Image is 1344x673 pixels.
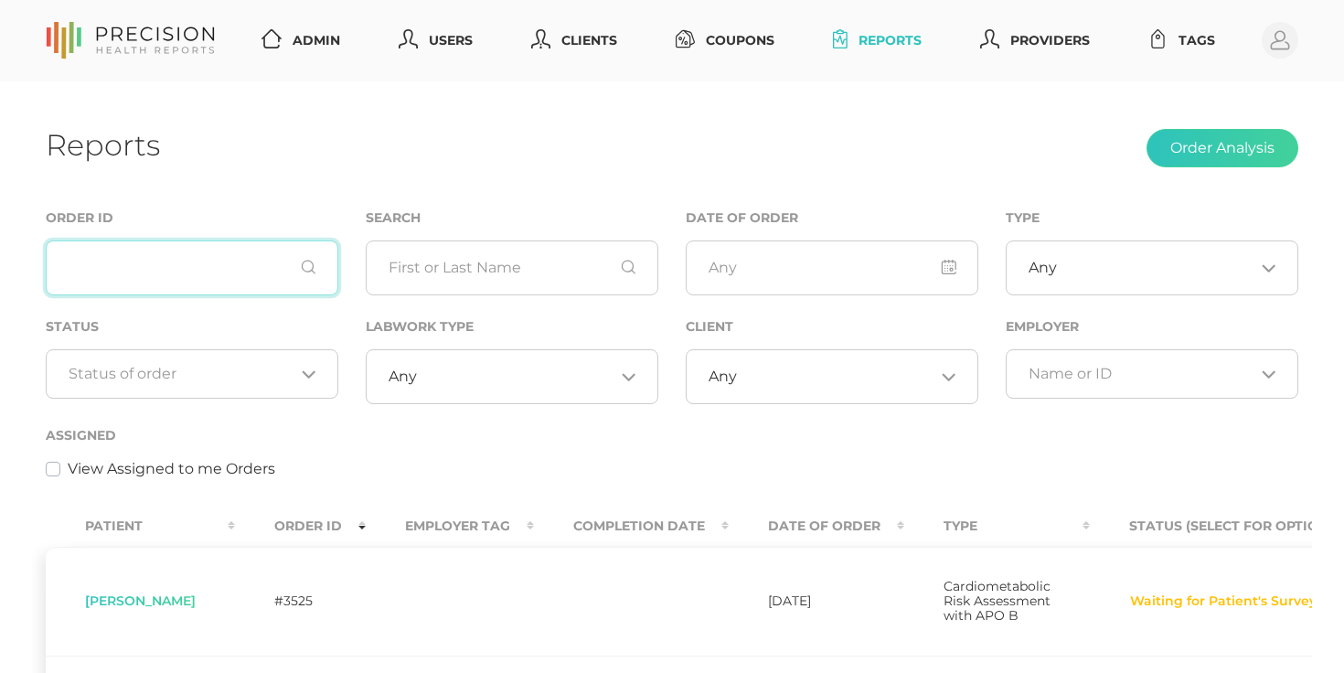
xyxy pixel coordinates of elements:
[46,240,338,295] input: Order ID
[46,428,116,443] label: Assigned
[1006,319,1079,335] label: Employer
[391,24,480,58] a: Users
[686,210,798,226] label: Date of Order
[1147,129,1298,167] button: Order Analysis
[709,368,737,386] span: Any
[1006,240,1298,295] div: Search for option
[686,240,978,295] input: Any
[668,24,782,58] a: Coupons
[235,547,366,656] td: #3525
[366,506,534,547] th: Employer Tag : activate to sort column ascending
[826,24,929,58] a: Reports
[46,210,113,226] label: Order ID
[686,349,978,404] div: Search for option
[389,368,417,386] span: Any
[46,506,235,547] th: Patient : activate to sort column ascending
[524,24,624,58] a: Clients
[1029,365,1254,383] input: Search for option
[366,240,658,295] input: First or Last Name
[366,210,421,226] label: Search
[46,319,99,335] label: Status
[366,319,474,335] label: Labwork Type
[729,506,904,547] th: Date Of Order : activate to sort column ascending
[235,506,366,547] th: Order ID : activate to sort column ascending
[686,319,733,335] label: Client
[534,506,729,547] th: Completion Date : activate to sort column ascending
[1006,210,1040,226] label: Type
[1141,24,1222,58] a: Tags
[973,24,1097,58] a: Providers
[417,368,614,386] input: Search for option
[85,593,196,609] span: [PERSON_NAME]
[366,349,658,404] div: Search for option
[729,547,904,656] td: [DATE]
[944,578,1051,624] span: Cardiometabolic Risk Assessment with APO B
[737,368,934,386] input: Search for option
[46,127,160,163] h1: Reports
[904,506,1090,547] th: Type : activate to sort column ascending
[254,24,347,58] a: Admin
[1129,593,1317,611] button: Waiting for Patient's Survey
[69,365,294,383] input: Search for option
[1057,259,1254,277] input: Search for option
[68,458,275,480] label: View Assigned to me Orders
[46,349,338,399] div: Search for option
[1029,259,1057,277] span: Any
[1006,349,1298,399] div: Search for option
